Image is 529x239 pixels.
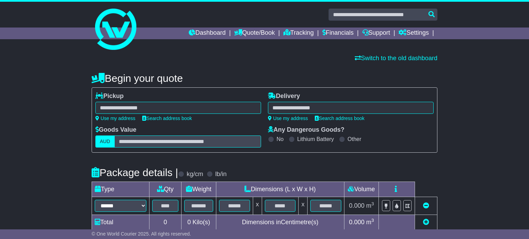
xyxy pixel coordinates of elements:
[216,215,344,230] td: Dimensions in Centimetre(s)
[423,219,429,226] a: Add new item
[366,202,374,209] span: m
[277,136,283,142] label: No
[95,126,136,134] label: Goods Value
[362,28,390,39] a: Support
[95,116,135,121] a: Use my address
[348,136,361,142] label: Other
[355,55,437,62] a: Switch to the old dashboard
[398,28,429,39] a: Settings
[268,116,308,121] a: Use my address
[349,202,364,209] span: 0.000
[268,126,344,134] label: Any Dangerous Goods?
[215,171,227,178] label: lb/in
[181,215,216,230] td: Kilo(s)
[297,136,334,142] label: Lithium Battery
[187,219,191,226] span: 0
[371,218,374,223] sup: 3
[268,93,300,100] label: Delivery
[315,116,364,121] a: Search address book
[366,219,374,226] span: m
[322,28,354,39] a: Financials
[181,182,216,197] td: Weight
[92,167,178,178] h4: Package details |
[253,197,262,215] td: x
[92,215,149,230] td: Total
[299,197,308,215] td: x
[92,73,437,84] h4: Begin your quote
[92,231,191,237] span: © One World Courier 2025. All rights reserved.
[283,28,314,39] a: Tracking
[95,135,115,148] label: AUD
[187,171,203,178] label: kg/cm
[234,28,275,39] a: Quote/Book
[149,182,181,197] td: Qty
[344,182,378,197] td: Volume
[142,116,192,121] a: Search address book
[149,215,181,230] td: 0
[216,182,344,197] td: Dimensions (L x W x H)
[189,28,226,39] a: Dashboard
[371,201,374,206] sup: 3
[349,219,364,226] span: 0.000
[92,182,149,197] td: Type
[95,93,124,100] label: Pickup
[423,202,429,209] a: Remove this item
